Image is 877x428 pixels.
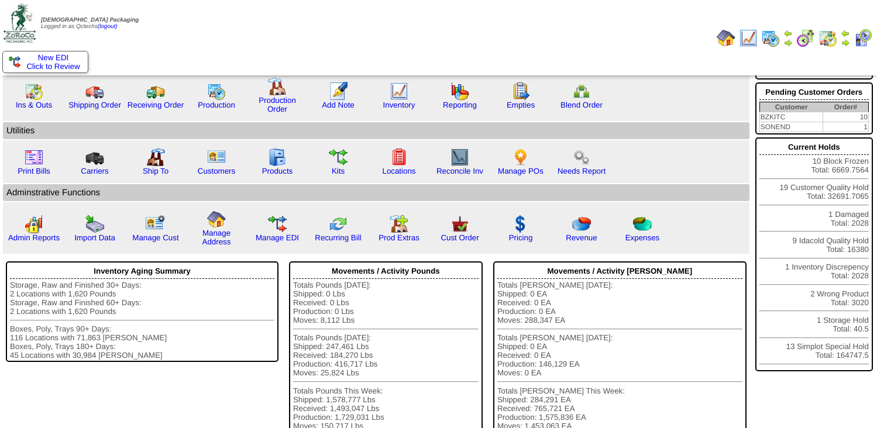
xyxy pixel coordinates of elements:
a: (logout) [98,23,118,30]
img: po.png [511,148,530,167]
img: cabinet.gif [268,148,287,167]
a: Revenue [566,233,597,242]
img: calendarprod.gif [207,82,226,101]
th: Order# [823,102,869,112]
img: managecust.png [145,215,167,233]
img: zoroco-logo-small.webp [4,4,36,43]
img: truck3.gif [85,148,104,167]
img: graph.gif [450,82,469,101]
img: arrowleft.gif [783,29,793,38]
td: Adminstrative Functions [3,184,749,201]
div: Storage, Raw and Finished 30+ Days: 2 Locations with 1,620 Pounds Storage, Raw and Finished 60+ D... [10,281,274,360]
span: Logged in as Qctechs [41,17,139,30]
a: Empties [507,101,535,109]
a: Pricing [509,233,533,242]
td: 10 [823,112,869,122]
a: Ship To [143,167,168,175]
a: Reconcile Inv [436,167,483,175]
th: Customer [759,102,823,112]
img: calendarinout.gif [818,29,837,47]
a: Locations [382,167,415,175]
a: Cust Order [441,233,479,242]
td: Utilities [3,122,749,139]
img: home.gif [207,210,226,229]
img: pie_chart2.png [633,215,652,233]
a: Receiving Order [128,101,184,109]
a: Reporting [443,101,477,109]
img: line_graph2.gif [450,148,469,167]
img: arrowright.gif [783,38,793,47]
img: ediSmall.gif [9,56,20,68]
span: Click to Review [9,62,82,71]
a: Prod Extras [379,233,419,242]
img: calendarcustomer.gif [854,29,872,47]
div: Pending Customer Orders [759,85,869,100]
img: line_graph.gif [390,82,408,101]
a: New EDI Click to Review [9,53,82,71]
img: invoice2.gif [25,148,43,167]
img: calendarprod.gif [761,29,780,47]
a: Import Data [74,233,115,242]
a: Manage Address [202,229,231,246]
div: Inventory Aging Summary [10,264,274,279]
img: prodextras.gif [390,215,408,233]
td: 1 [823,122,869,132]
a: Production Order [259,96,296,113]
img: workflow.gif [329,148,348,167]
img: customers.gif [207,148,226,167]
img: edi.gif [268,215,287,233]
td: SONEND [759,122,823,132]
div: Movements / Activity Pounds [293,264,479,279]
img: workflow.png [572,148,591,167]
img: arrowleft.gif [841,29,850,38]
a: Products [262,167,293,175]
img: calendarinout.gif [25,82,43,101]
img: factory2.gif [146,148,165,167]
a: Inventory [383,101,415,109]
a: Blend Order [560,101,603,109]
img: factory.gif [268,77,287,96]
a: Manage Cust [132,233,178,242]
img: truck.gif [85,82,104,101]
img: pie_chart.png [572,215,591,233]
a: Ins & Outs [16,101,52,109]
span: New EDI [38,53,69,62]
a: Manage EDI [256,233,299,242]
img: calendarblend.gif [796,29,815,47]
a: Add Note [322,101,355,109]
a: Shipping Order [68,101,121,109]
img: import.gif [85,215,104,233]
a: Carriers [81,167,108,175]
img: locations.gif [390,148,408,167]
img: cust_order.png [450,215,469,233]
img: network.png [572,82,591,101]
a: Manage POs [498,167,544,175]
a: Kits [332,167,345,175]
a: Recurring Bill [315,233,361,242]
img: arrowright.gif [841,38,850,47]
img: dollar.gif [511,215,530,233]
a: Customers [198,167,235,175]
span: [DEMOGRAPHIC_DATA] Packaging [41,17,139,23]
img: orders.gif [329,82,348,101]
a: Admin Reports [8,233,60,242]
a: Production [198,101,235,109]
img: graph2.png [25,215,43,233]
img: workorder.gif [511,82,530,101]
a: Print Bills [18,167,50,175]
div: 10 Block Frozen Total: 6669.7564 19 Customer Quality Hold Total: 32691.7065 1 Damaged Total: 2028... [755,137,873,371]
img: home.gif [717,29,735,47]
div: Movements / Activity [PERSON_NAME] [497,264,742,279]
a: Expenses [625,233,660,242]
img: reconcile.gif [329,215,348,233]
a: Needs Report [558,167,606,175]
div: Current Holds [759,140,869,155]
img: truck2.gif [146,82,165,101]
img: line_graph.gif [739,29,758,47]
td: BZKITC [759,112,823,122]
